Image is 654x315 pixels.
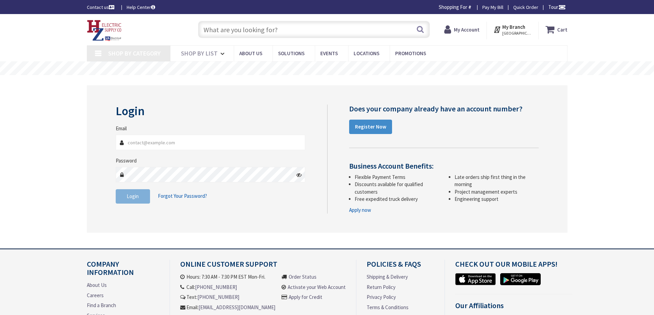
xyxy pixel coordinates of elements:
[87,260,159,281] h4: Company Information
[288,283,346,291] a: Activate your Web Account
[367,273,408,280] a: Shipping & Delivery
[349,105,539,113] h4: Does your company already have an account number?
[439,4,467,10] span: Shopping For
[513,4,538,11] a: Quick Order
[180,260,346,273] h4: Online Customer Support
[87,302,116,309] a: Find a Branch
[355,181,439,195] li: Discounts available for qualified customers
[158,193,207,199] span: Forgot Your Password?
[239,50,262,57] span: About Us
[180,293,275,301] li: Text:
[455,195,539,203] li: Engineering support
[198,304,275,311] a: [EMAIL_ADDRESS][DOMAIN_NAME]
[455,260,573,273] h4: Check out Our Mobile Apps!
[181,49,218,57] span: Shop By List
[482,4,503,11] a: Pay My Bill
[197,293,239,301] a: [PHONE_NUMBER]
[116,125,127,132] label: Email
[289,293,322,301] a: Apply for Credit
[468,4,471,10] strong: #
[367,283,395,291] a: Return Policy
[116,105,306,118] h2: Login
[116,157,137,164] label: Password
[87,4,116,11] a: Contact us
[367,293,396,301] a: Privacy Policy
[278,50,305,57] span: Solutions
[367,304,409,311] a: Terms & Conditions
[444,23,480,36] a: My Account
[546,23,567,36] a: Cart
[367,260,434,273] h4: Policies & FAQs
[180,304,275,311] li: Email:
[116,189,150,204] button: Login
[127,193,139,199] span: Login
[557,23,567,36] strong: Cart
[87,281,107,289] a: About Us
[127,4,155,11] a: Help Center
[296,172,302,178] i: Click here to show/hide password
[548,4,566,10] span: Tour
[158,190,207,203] a: Forgot Your Password?
[502,31,531,36] span: [GEOGRAPHIC_DATA], [GEOGRAPHIC_DATA]
[493,23,531,36] div: My Branch [GEOGRAPHIC_DATA], [GEOGRAPHIC_DATA]
[180,273,275,280] li: Hours: 7:30 AM - 7:30 PM EST Mon-Fri.
[355,173,439,181] li: Flexible Payment Terms
[116,135,306,150] input: Email
[349,120,392,134] a: Register Now
[198,21,430,38] input: What are you looking for?
[87,20,122,41] img: HZ Electric Supply
[355,195,439,203] li: Free expedited truck delivery
[87,292,104,299] a: Careers
[455,301,573,315] h4: Our Affiliations
[180,283,275,291] li: Call:
[267,65,389,72] rs-layer: Free Same Day Pickup at 8 Locations
[455,188,539,195] li: Project management experts
[395,50,426,57] span: Promotions
[108,49,161,57] span: Shop By Category
[349,162,539,170] h4: Business Account Benefits:
[195,283,237,291] a: [PHONE_NUMBER]
[289,273,317,280] a: Order Status
[349,206,371,214] a: Apply now
[355,123,386,130] strong: Register Now
[455,173,539,188] li: Late orders ship first thing in the morning
[320,50,338,57] span: Events
[454,26,480,33] strong: My Account
[354,50,379,57] span: Locations
[502,24,525,30] strong: My Branch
